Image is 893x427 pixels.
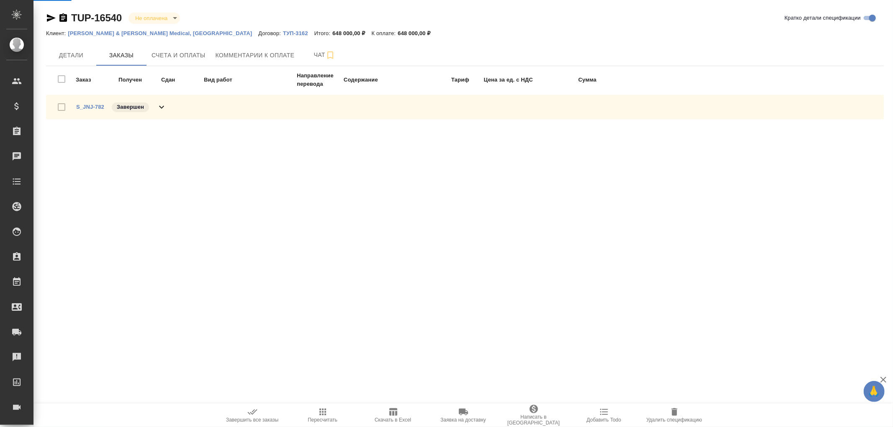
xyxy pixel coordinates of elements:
td: Цена за ед. с НДС [471,71,533,89]
button: Скопировать ссылку [58,13,68,23]
p: ТУП-3162 [283,30,314,36]
button: 🙏 [864,381,885,402]
span: Кратко детали спецификации [785,14,861,22]
a: ТУП-3162 [283,29,314,36]
span: Комментарии к оплате [216,50,295,61]
td: Содержание [343,71,410,89]
button: Не оплачена [133,15,170,22]
p: Договор: [258,30,283,36]
td: Тариф [411,71,470,89]
p: [PERSON_NAME] & [PERSON_NAME] Medical, [GEOGRAPHIC_DATA] [68,30,258,36]
p: Итого: [314,30,332,36]
button: Скопировать ссылку для ЯМессенджера [46,13,56,23]
td: Получен [118,71,160,89]
span: Чат [304,50,345,60]
td: Сумма [534,71,597,89]
div: Не оплачена [129,13,180,24]
div: S_JNJ-782Завершен [46,95,884,119]
td: Направление перевода [296,71,342,89]
span: Счета и оплаты [152,50,206,61]
a: TUP-16540 [71,12,122,23]
td: Заказ [75,71,117,89]
p: 648 000,00 ₽ [398,30,437,36]
svg: Подписаться [325,50,335,60]
p: К оплате: [371,30,398,36]
a: S_JNJ-782 [76,104,104,110]
p: 648 000,00 ₽ [332,30,371,36]
span: Заказы [101,50,142,61]
td: Вид работ [203,71,296,89]
a: [PERSON_NAME] & [PERSON_NAME] Medical, [GEOGRAPHIC_DATA] [68,29,258,36]
span: Детали [51,50,91,61]
td: Сдан [161,71,203,89]
p: Клиент: [46,30,68,36]
p: Завершен [117,103,144,111]
span: 🙏 [867,383,881,400]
